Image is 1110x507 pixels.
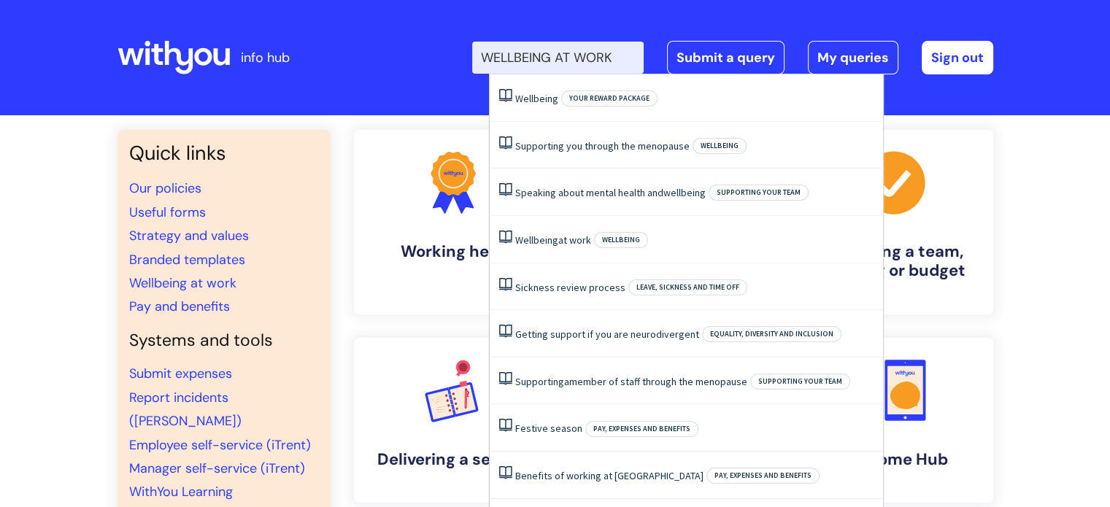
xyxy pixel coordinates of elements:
[515,233,591,247] a: Wellbeingat work
[366,450,541,469] h4: Delivering a service
[564,375,569,388] span: a
[806,450,982,469] h4: Welcome Hub
[129,483,233,500] a: WithYou Learning
[795,130,993,314] a: Managing a team, building or budget
[628,279,747,295] span: Leave, sickness and time off
[129,142,319,165] h3: Quick links
[585,421,698,437] span: Pay, expenses and benefits
[129,460,305,477] a: Manager self-service (iTrent)
[129,365,232,382] a: Submit expenses
[806,242,982,281] h4: Managing a team, building or budget
[706,468,820,484] span: Pay, expenses and benefits
[129,436,311,454] a: Employee self-service (iTrent)
[515,469,704,482] a: Benefits of working at [GEOGRAPHIC_DATA]
[129,179,201,197] a: Our policies
[366,242,541,261] h4: Working here
[515,375,747,388] a: Supportingamember of staff through the menopause
[515,186,706,199] a: Speaking about mental health andwellbeing
[667,41,785,74] a: Submit a query
[472,41,993,74] div: | -
[129,389,242,430] a: Report incidents ([PERSON_NAME])
[663,186,706,199] span: wellbeing
[693,138,747,154] span: Wellbeing
[129,330,319,351] h4: Systems and tools
[922,41,993,74] a: Sign out
[515,422,582,435] a: Festive season
[129,298,230,315] a: Pay and benefits
[515,139,690,152] a: Supporting you through the menopause
[129,227,249,244] a: Strategy and values
[472,42,644,74] input: Search
[515,328,699,341] a: Getting support if you are neurodivergent
[129,274,236,292] a: Wellbeing at work
[515,281,625,294] a: Sickness review process
[709,185,809,201] span: Supporting your team
[808,41,898,74] a: My queries
[561,90,658,107] span: Your reward package
[795,338,993,503] a: Welcome Hub
[129,204,206,221] a: Useful forms
[241,46,290,69] p: info hub
[750,374,850,390] span: Supporting your team
[702,326,841,342] span: Equality, Diversity and Inclusion
[515,92,558,105] a: Wellbeing
[594,232,648,248] span: Wellbeing
[354,338,552,503] a: Delivering a service
[515,233,558,247] span: Wellbeing
[354,130,552,314] a: Working here
[129,251,245,268] a: Branded templates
